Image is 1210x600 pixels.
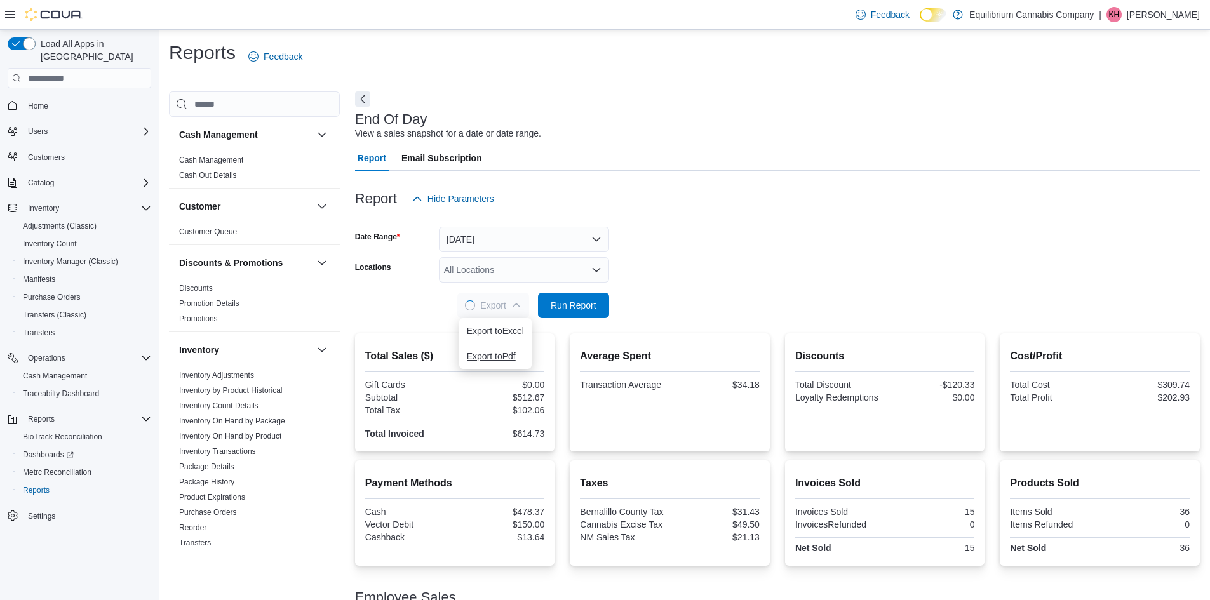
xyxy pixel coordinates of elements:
div: 0 [887,519,974,530]
span: Customer Queue [179,227,237,237]
span: Inventory Adjustments [179,370,254,380]
a: Inventory Transactions [179,447,256,456]
a: Cash Out Details [179,171,237,180]
span: Adjustments (Classic) [23,221,97,231]
a: Customers [23,150,70,165]
span: Inventory Manager (Classic) [23,257,118,267]
h3: Customer [179,200,220,213]
span: Reorder [179,523,206,533]
div: Transaction Average [580,380,667,390]
div: $34.18 [673,380,760,390]
span: Load All Apps in [GEOGRAPHIC_DATA] [36,37,151,63]
button: Users [23,124,53,139]
input: Dark Mode [920,8,946,22]
h3: End Of Day [355,112,427,127]
span: Home [23,97,151,113]
span: Promotions [179,314,218,324]
button: Adjustments (Classic) [13,217,156,235]
span: Inventory On Hand by Product [179,431,281,441]
div: Gift Cards [365,380,452,390]
span: Catalog [28,178,54,188]
span: Inventory Count [23,239,77,249]
span: Inventory On Hand by Package [179,416,285,426]
div: 36 [1103,543,1190,553]
a: Dashboards [18,447,79,462]
h2: Payment Methods [365,476,545,491]
div: $512.67 [457,392,544,403]
button: Export toPdf [459,343,532,369]
div: Items Sold [1010,507,1097,517]
div: Cash Management [169,152,340,188]
div: InvoicesRefunded [795,519,882,530]
div: $309.74 [1103,380,1190,390]
a: Promotion Details [179,299,239,308]
button: Reports [3,410,156,428]
span: Purchase Orders [179,507,237,517]
div: Total Tax [365,405,452,415]
a: Inventory Adjustments [179,371,254,380]
button: [DATE] [439,227,609,252]
a: Inventory Count Details [179,401,259,410]
span: Customers [28,152,65,163]
a: BioTrack Reconciliation [18,429,107,444]
h2: Discounts [795,349,975,364]
a: Adjustments (Classic) [18,218,102,234]
h3: Discounts & Promotions [179,257,283,269]
span: Users [28,126,48,137]
h1: Reports [169,40,236,65]
h2: Products Sold [1010,476,1190,491]
span: Product Expirations [179,492,245,502]
span: Package History [179,477,234,487]
span: Reports [28,414,55,424]
a: Package Details [179,462,234,471]
button: Purchase Orders [13,288,156,306]
span: Operations [28,353,65,363]
div: $202.93 [1103,392,1190,403]
button: Customer [314,199,330,214]
div: $13.64 [457,532,544,542]
button: Discounts & Promotions [314,255,330,270]
button: Reports [13,481,156,499]
span: Discounts [179,283,213,293]
button: Transfers (Classic) [13,306,156,324]
h2: Total Sales ($) [365,349,545,364]
button: Inventory [3,199,156,217]
button: Inventory Manager (Classic) [13,253,156,270]
span: Customers [23,149,151,165]
h2: Invoices Sold [795,476,975,491]
a: Transfers [18,325,60,340]
div: Cannabis Excise Tax [580,519,667,530]
div: -$120.33 [887,380,974,390]
span: Home [28,101,48,111]
a: Feedback [243,44,307,69]
span: Traceabilty Dashboard [23,389,99,399]
span: Export to Excel [467,326,524,336]
button: Metrc Reconciliation [13,463,156,481]
div: 15 [887,543,974,553]
a: Inventory Count [18,236,82,251]
a: Package History [179,477,234,486]
span: Inventory Count [18,236,151,251]
button: Reports [23,411,60,427]
span: Transfers [23,328,55,338]
button: Loyalty [314,566,330,582]
button: Inventory [179,343,312,356]
span: Adjustments (Classic) [18,218,151,234]
div: $150.00 [457,519,544,530]
div: Total Discount [795,380,882,390]
button: Cash Management [314,127,330,142]
div: $0.00 [457,380,544,390]
a: Manifests [18,272,60,287]
span: Cash Management [179,155,243,165]
button: Inventory [23,201,64,216]
div: 36 [1103,507,1190,517]
span: Inventory Transactions [179,446,256,457]
h2: Taxes [580,476,760,491]
button: Manifests [13,270,156,288]
div: $478.37 [457,507,544,517]
span: Settings [28,511,55,521]
a: Reorder [179,523,206,532]
a: Promotions [179,314,218,323]
button: Users [3,123,156,140]
div: Total Cost [1010,380,1097,390]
